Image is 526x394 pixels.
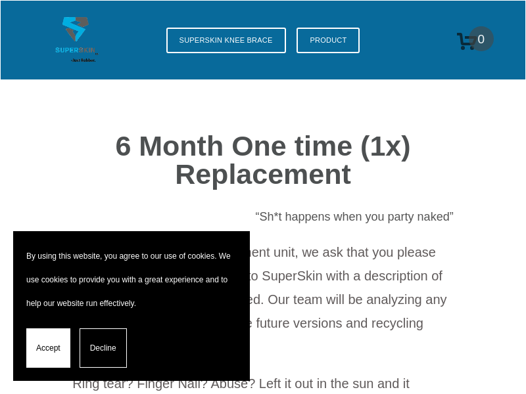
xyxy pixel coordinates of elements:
[90,336,116,360] span: Decline
[72,240,453,359] p: Should you require a replacement unit, we ask that you please return the damaged unit back to Sup...
[32,15,122,65] img: SuperSkinOrthosis.com
[297,28,360,53] a: Product
[36,336,60,360] span: Accept
[26,244,237,315] p: By using this website, you agree to our use of cookies. We use cookies to provide you with a grea...
[80,328,127,368] button: Decline
[26,328,70,368] button: Accept
[72,208,453,227] h3: “Sh*t happens when you party naked”
[166,28,286,53] a: SuperSkin Knee Brace
[72,132,453,188] h1: 6 Month One time (1x) Replacement
[469,26,494,51] span: 0
[13,231,250,381] section: Cookie banner
[456,22,494,58] a: 0 items in cart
